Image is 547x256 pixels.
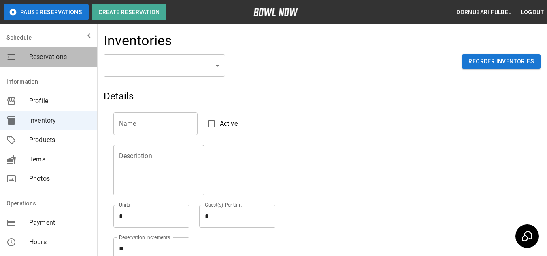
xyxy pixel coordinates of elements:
[29,237,91,247] span: Hours
[104,54,225,77] div: ​
[104,32,172,49] h4: Inventories
[453,5,514,20] button: Dornubari Fulbel
[4,4,89,20] button: Pause Reservations
[29,174,91,184] span: Photos
[29,116,91,125] span: Inventory
[462,54,541,69] button: Reorder Inventories
[29,154,91,164] span: Items
[29,96,91,106] span: Profile
[220,119,238,129] span: Active
[29,218,91,228] span: Payment
[92,4,166,20] button: Create Reservation
[104,90,395,103] h5: Details
[253,8,298,16] img: logo
[518,5,547,20] button: Logout
[29,52,91,62] span: Reservations
[29,135,91,145] span: Products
